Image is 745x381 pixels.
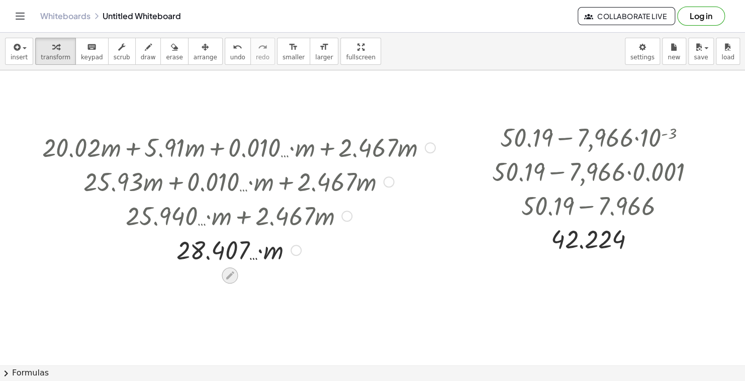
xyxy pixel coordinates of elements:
[230,54,245,61] span: undo
[75,38,109,65] button: keyboardkeypad
[108,38,136,65] button: scrub
[586,12,667,21] span: Collaborate Live
[578,7,675,25] button: Collaborate Live
[688,38,714,65] button: save
[81,54,103,61] span: keypad
[141,54,156,61] span: draw
[346,54,375,61] span: fullscreen
[677,7,725,26] button: Log in
[256,54,269,61] span: redo
[289,41,298,53] i: format_size
[12,8,28,24] button: Toggle navigation
[135,38,161,65] button: draw
[5,38,33,65] button: insert
[194,54,217,61] span: arrange
[225,38,251,65] button: undoundo
[310,38,338,65] button: format_sizelarger
[340,38,381,65] button: fullscreen
[716,38,740,65] button: load
[258,41,267,53] i: redo
[35,38,76,65] button: transform
[694,54,708,61] span: save
[87,41,97,53] i: keyboard
[662,38,686,65] button: new
[283,54,305,61] span: smaller
[625,38,660,65] button: settings
[40,11,90,21] a: Whiteboards
[11,54,28,61] span: insert
[319,41,329,53] i: format_size
[233,41,242,53] i: undo
[250,38,275,65] button: redoredo
[668,54,680,61] span: new
[277,38,310,65] button: format_sizesmaller
[114,54,130,61] span: scrub
[630,54,655,61] span: settings
[721,54,734,61] span: load
[222,267,238,283] div: Edit math
[41,54,70,61] span: transform
[188,38,223,65] button: arrange
[160,38,188,65] button: erase
[315,54,333,61] span: larger
[166,54,182,61] span: erase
